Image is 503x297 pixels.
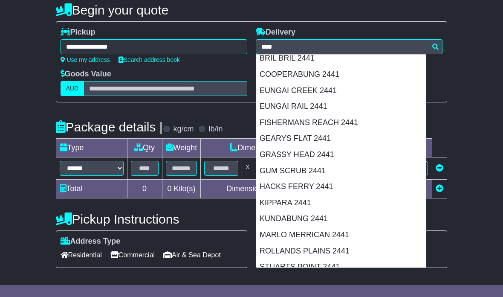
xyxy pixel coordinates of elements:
span: 0 [167,184,171,193]
div: MARLO MERRICAN 2441 [256,227,426,243]
label: Goods Value [61,70,111,79]
div: KIPPARA 2441 [256,195,426,211]
label: kg/cm [173,125,194,134]
a: Add new item [436,184,443,193]
a: Search address book [119,56,180,63]
td: Total [56,180,127,198]
td: Type [56,139,127,157]
div: COOPERABUNG 2441 [256,67,426,83]
div: GEARYS FLAT 2441 [256,131,426,147]
h4: Pickup Instructions [56,212,247,226]
a: Remove this item [436,164,443,172]
span: Commercial [110,248,155,262]
td: Weight [162,139,201,157]
div: EUNGAI RAIL 2441 [256,99,426,115]
h4: Begin your quote [56,3,448,17]
a: Use my address [61,56,110,63]
div: GUM SCRUB 2441 [256,163,426,179]
td: Kilo(s) [162,180,201,198]
label: Pickup [61,28,95,37]
div: FISHERMANS REACH 2441 [256,115,426,131]
div: EUNGAI CREEK 2441 [256,83,426,99]
span: Air & Sea Depot [163,248,221,262]
label: AUD [61,81,84,96]
label: Address Type [61,237,121,246]
td: Dimensions in Centimetre(s) [201,180,347,198]
td: x [242,157,253,180]
div: BRIL BRIL 2441 [256,50,426,67]
label: Delivery [256,28,295,37]
div: STUARTS POINT 2441 [256,259,426,275]
div: KUNDABUNG 2441 [256,211,426,227]
typeahead: Please provide city [256,39,442,54]
td: 0 [127,180,162,198]
div: HACKS FERRY 2441 [256,179,426,195]
h4: Package details | [56,120,163,134]
div: GRASSY HEAD 2441 [256,147,426,163]
span: Residential [61,248,102,262]
div: ROLLANDS PLAINS 2441 [256,243,426,259]
label: lb/in [209,125,223,134]
td: Qty [127,139,162,157]
td: Dimensions (L x W x H) [201,139,347,157]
